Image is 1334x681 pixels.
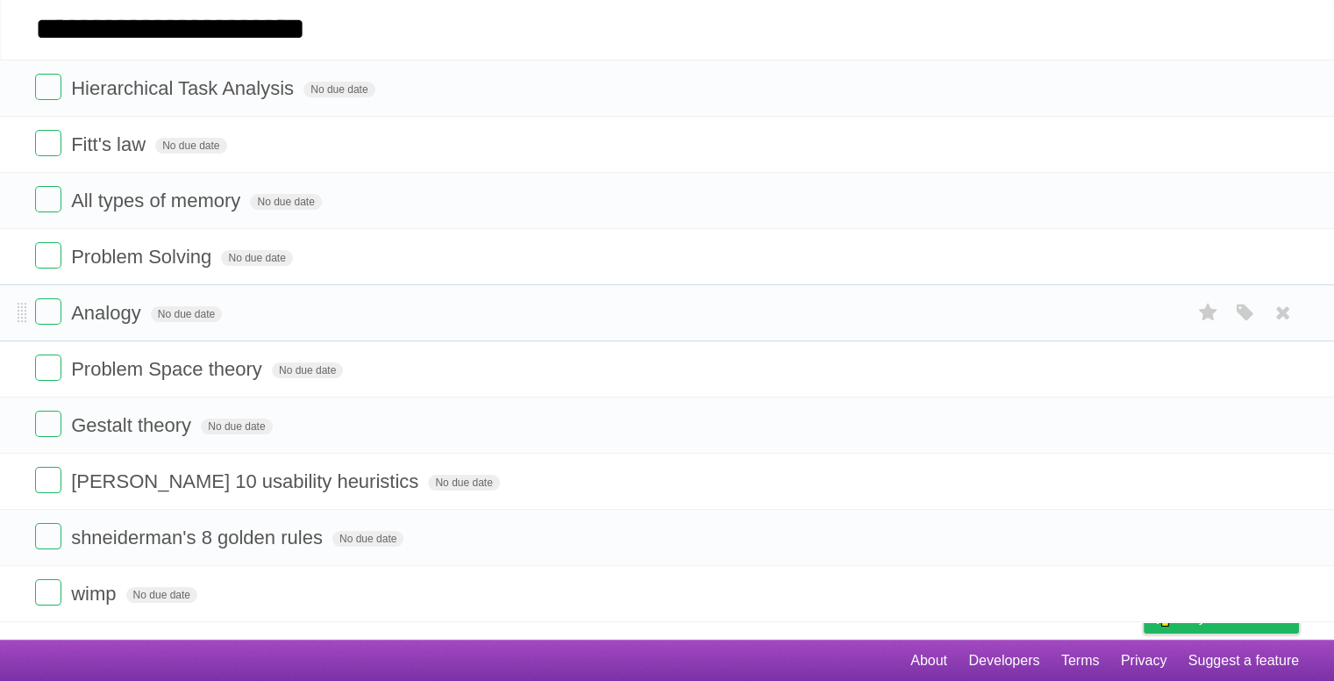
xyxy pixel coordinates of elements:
[35,186,61,212] label: Done
[35,130,61,156] label: Done
[201,419,272,434] span: No due date
[71,527,327,548] span: shneiderman's 8 golden rules
[332,531,403,547] span: No due date
[71,583,120,605] span: wimp
[272,362,343,378] span: No due date
[35,355,61,381] label: Done
[910,644,947,677] a: About
[35,411,61,437] label: Done
[71,358,267,380] span: Problem Space theory
[71,246,216,268] span: Problem Solving
[1121,644,1166,677] a: Privacy
[968,644,1039,677] a: Developers
[35,467,61,493] label: Done
[250,194,321,210] span: No due date
[126,587,197,603] span: No due date
[155,138,226,154] span: No due date
[35,74,61,100] label: Done
[71,414,196,436] span: Gestalt theory
[151,306,222,322] span: No due date
[1188,644,1299,677] a: Suggest a feature
[35,298,61,325] label: Done
[303,82,375,97] span: No due date
[1192,298,1225,327] label: Star task
[71,190,245,211] span: All types of memory
[35,523,61,549] label: Done
[35,579,61,606] label: Done
[428,475,499,491] span: No due date
[1061,644,1100,677] a: Terms
[1181,602,1290,633] span: Buy me a coffee
[71,470,423,492] span: [PERSON_NAME] 10 usability heuristics
[35,242,61,269] label: Done
[71,302,146,324] span: Analogy
[71,77,298,99] span: Hierarchical Task Analysis
[71,133,150,155] span: Fitt's law
[221,250,292,266] span: No due date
